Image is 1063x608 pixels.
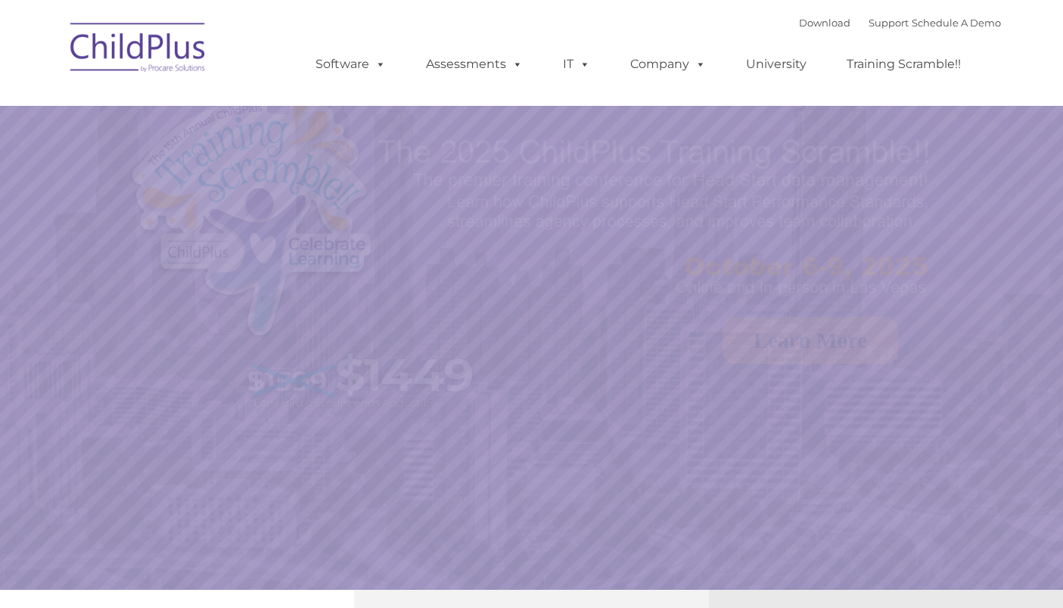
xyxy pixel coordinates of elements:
a: Software [300,49,401,79]
a: Support [869,17,909,29]
a: IT [548,49,605,79]
a: Assessments [411,49,538,79]
font: | [799,17,1001,29]
a: Learn More [723,317,898,364]
a: Schedule A Demo [912,17,1001,29]
a: Download [799,17,850,29]
a: Company [615,49,721,79]
a: Training Scramble!! [831,49,976,79]
img: ChildPlus by Procare Solutions [63,12,214,88]
a: University [731,49,822,79]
